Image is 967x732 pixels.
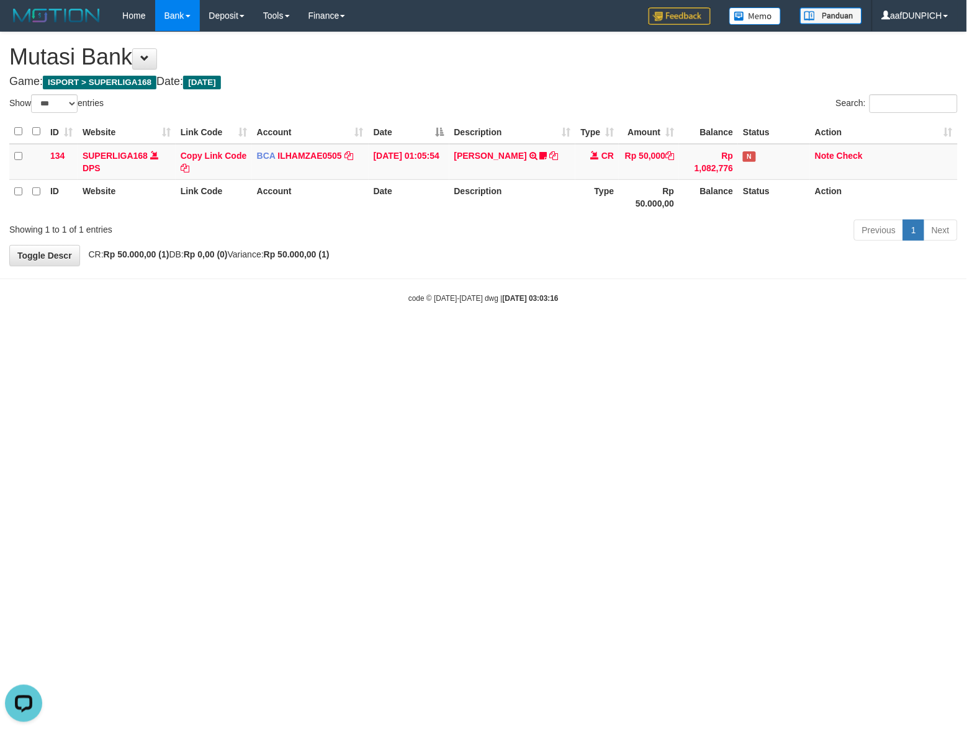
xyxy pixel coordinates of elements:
a: Copy Link Code [181,151,247,173]
td: Rp 50,000 [619,144,679,180]
th: Balance [679,120,738,144]
img: Button%20Memo.svg [729,7,781,25]
span: BCA [257,151,276,161]
a: Check [837,151,863,161]
th: Date [369,179,449,215]
th: Type [575,179,619,215]
span: CR [601,151,614,161]
a: Copy Rp 50,000 to clipboard [665,151,674,161]
label: Show entries [9,94,104,113]
th: Amount: activate to sort column ascending [619,120,679,144]
div: Showing 1 to 1 of 1 entries [9,218,394,236]
th: Action [810,179,958,215]
th: Website: activate to sort column ascending [78,120,176,144]
button: Open LiveChat chat widget [5,5,42,42]
a: Copy RAMADHAN MAULANA J to clipboard [550,151,559,161]
a: [PERSON_NAME] [454,151,527,161]
th: Balance [679,179,738,215]
small: code © [DATE]-[DATE] dwg | [408,294,559,303]
th: ID [45,179,78,215]
a: Copy ILHAMZAE0505 to clipboard [344,151,353,161]
label: Search: [836,94,958,113]
a: SUPERLIGA168 [83,151,148,161]
a: Toggle Descr [9,245,80,266]
th: Date: activate to sort column descending [369,120,449,144]
th: Action: activate to sort column ascending [810,120,958,144]
img: Feedback.jpg [649,7,711,25]
th: Description: activate to sort column ascending [449,120,576,144]
th: ID: activate to sort column ascending [45,120,78,144]
th: Link Code [176,179,252,215]
th: Type: activate to sort column ascending [575,120,619,144]
th: Account: activate to sort column ascending [252,120,369,144]
th: Status [738,120,810,144]
th: Link Code: activate to sort column ascending [176,120,252,144]
img: panduan.png [800,7,862,24]
a: 1 [903,220,924,241]
td: DPS [78,144,176,180]
a: ILHAMZAE0505 [277,151,341,161]
strong: [DATE] 03:03:16 [503,294,559,303]
strong: Rp 50.000,00 (1) [104,249,169,259]
span: [DATE] [183,76,221,89]
h4: Game: Date: [9,76,958,88]
input: Search: [870,94,958,113]
select: Showentries [31,94,78,113]
span: Has Note [743,151,755,162]
span: 134 [50,151,65,161]
h1: Mutasi Bank [9,45,958,69]
th: Account [252,179,369,215]
th: Description [449,179,576,215]
a: Note [815,151,834,161]
td: [DATE] 01:05:54 [369,144,449,180]
strong: Rp 50.000,00 (1) [264,249,330,259]
th: Website [78,179,176,215]
th: Rp 50.000,00 [619,179,679,215]
strong: Rp 0,00 (0) [184,249,228,259]
span: ISPORT > SUPERLIGA168 [43,76,156,89]
th: Status [738,179,810,215]
img: MOTION_logo.png [9,6,104,25]
a: Previous [854,220,904,241]
span: CR: DB: Variance: [83,249,330,259]
td: Rp 1,082,776 [679,144,738,180]
a: Next [924,220,958,241]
